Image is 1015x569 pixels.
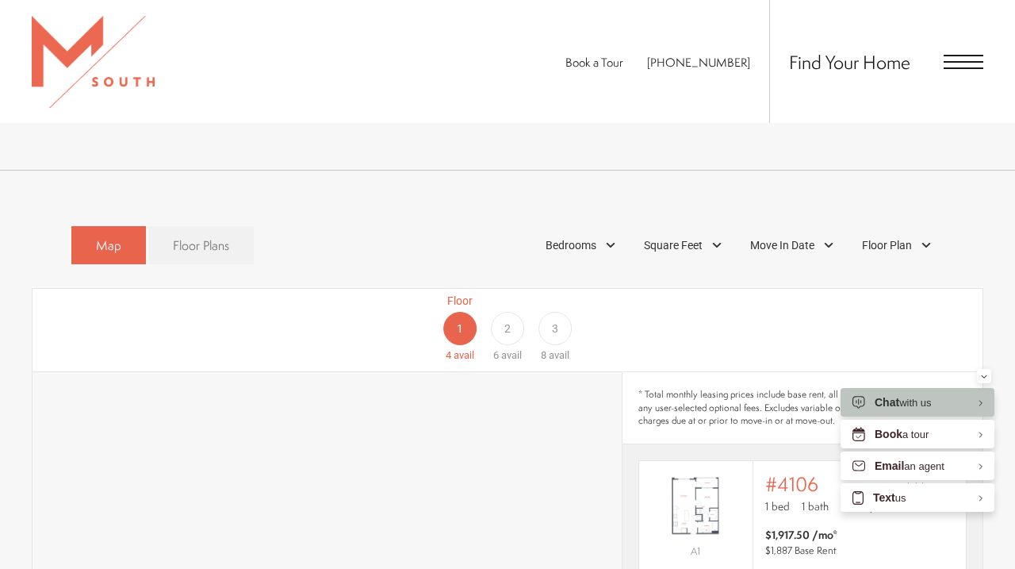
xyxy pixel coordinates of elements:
[96,236,121,255] span: Map
[546,237,596,254] span: Bedrooms
[750,237,814,254] span: Move In Date
[32,16,155,108] img: MSouth
[173,236,229,255] span: Floor Plans
[644,237,703,254] span: Square Feet
[765,498,790,514] span: 1 bed
[765,544,837,557] span: $1,887 Base Rent
[565,54,623,71] a: Book a Tour
[531,293,579,363] a: Floor 3
[789,49,910,75] a: Find Your Home
[802,498,829,514] span: 1 bath
[944,55,983,69] button: Open Menu
[541,349,546,361] span: 8
[552,321,558,337] span: 3
[862,237,912,254] span: Floor Plan
[638,388,967,428] span: * Total monthly leasing prices include base rent, all mandatory monthly fees and any user-selecte...
[484,293,531,363] a: Floor 2
[501,349,522,361] span: avail
[765,473,818,495] span: #4106
[647,54,750,71] span: [PHONE_NUMBER]
[493,349,499,361] span: 6
[647,54,750,71] a: Call Us at 813-570-8014
[639,470,753,541] img: #4106 - 1 bedroom floor plan layout with 1 bathroom and 622 square feet
[549,349,569,361] span: avail
[765,527,837,543] span: $1,917.50 /mo*
[691,544,700,558] span: A1
[504,321,511,337] span: 2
